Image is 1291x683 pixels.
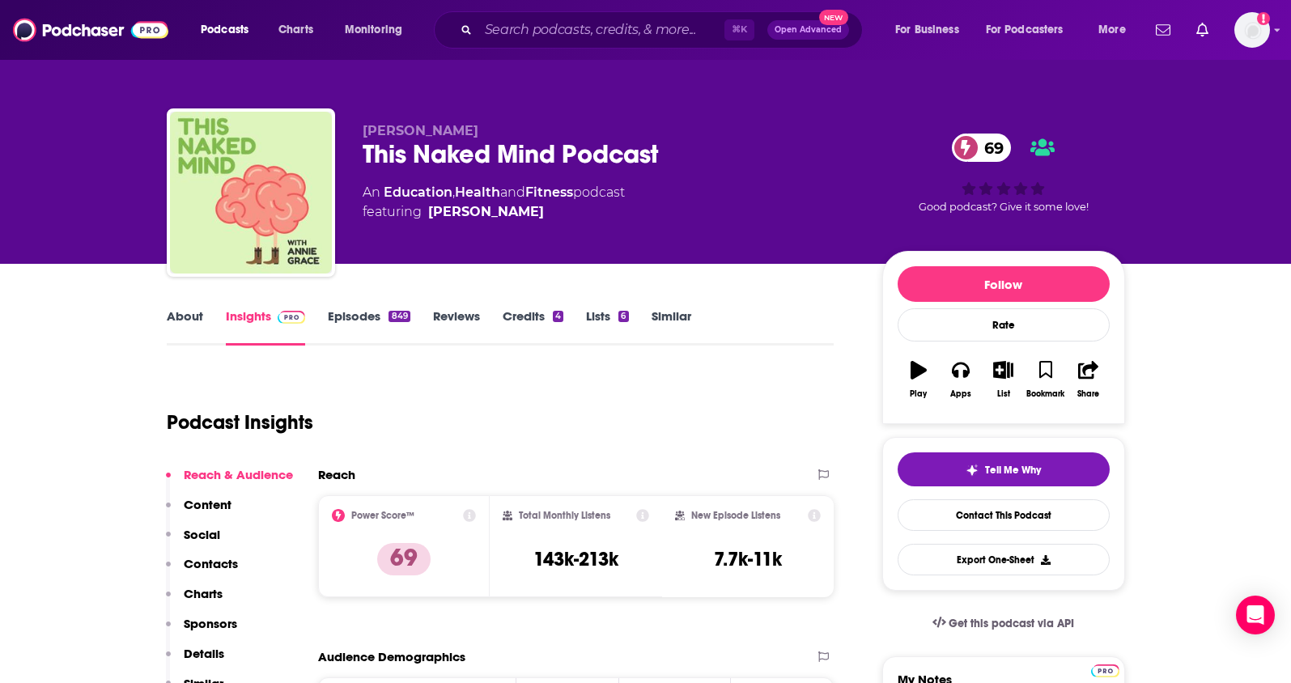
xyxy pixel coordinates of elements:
[898,266,1110,302] button: Follow
[433,308,480,346] a: Reviews
[1091,662,1119,677] a: Pro website
[478,17,724,43] input: Search podcasts, credits, & more...
[166,467,293,497] button: Reach & Audience
[13,15,168,45] img: Podchaser - Follow, Share and Rate Podcasts
[351,510,414,521] h2: Power Score™
[166,556,238,586] button: Contacts
[184,646,224,661] p: Details
[318,649,465,664] h2: Audience Demographics
[968,134,1012,162] span: 69
[985,464,1041,477] span: Tell Me Why
[363,123,478,138] span: [PERSON_NAME]
[1234,12,1270,48] span: Logged in as kochristina
[652,308,691,346] a: Similar
[898,499,1110,531] a: Contact This Podcast
[1234,12,1270,48] img: User Profile
[166,497,231,527] button: Content
[278,19,313,41] span: Charts
[919,201,1089,213] span: Good podcast? Give it some love!
[1091,664,1119,677] img: Podchaser Pro
[952,134,1012,162] a: 69
[714,547,782,571] h3: 7.7k-11k
[986,19,1064,41] span: For Podcasters
[167,308,203,346] a: About
[328,308,410,346] a: Episodes849
[389,311,410,322] div: 849
[184,497,231,512] p: Content
[345,19,402,41] span: Monitoring
[503,308,563,346] a: Credits4
[449,11,878,49] div: Search podcasts, credits, & more...
[363,183,625,222] div: An podcast
[982,350,1024,409] button: List
[898,308,1110,341] div: Rate
[184,556,238,571] p: Contacts
[949,617,1074,630] span: Get this podcast via API
[455,185,500,200] a: Health
[898,544,1110,575] button: Export One-Sheet
[500,185,525,200] span: and
[184,616,237,631] p: Sponsors
[278,311,306,324] img: Podchaser Pro
[1087,17,1146,43] button: open menu
[363,202,625,222] span: featuring
[586,308,628,346] a: Lists6
[1098,19,1126,41] span: More
[184,586,223,601] p: Charts
[940,350,982,409] button: Apps
[884,17,979,43] button: open menu
[519,510,610,521] h2: Total Monthly Listens
[201,19,248,41] span: Podcasts
[553,311,563,322] div: 4
[184,527,220,542] p: Social
[166,616,237,646] button: Sponsors
[691,510,780,521] h2: New Episode Listens
[767,20,849,40] button: Open AdvancedNew
[1257,12,1270,25] svg: Add a profile image
[1025,350,1067,409] button: Bookmark
[997,389,1010,399] div: List
[1234,12,1270,48] button: Show profile menu
[525,185,573,200] a: Fitness
[333,17,423,43] button: open menu
[166,586,223,616] button: Charts
[170,112,332,274] img: This Naked Mind Podcast
[882,123,1125,223] div: 69Good podcast? Give it some love!
[919,604,1088,643] a: Get this podcast via API
[428,202,544,222] a: Annie Grace
[167,410,313,435] h1: Podcast Insights
[910,389,927,399] div: Play
[377,543,431,575] p: 69
[184,467,293,482] p: Reach & Audience
[975,17,1087,43] button: open menu
[1077,389,1099,399] div: Share
[1067,350,1109,409] button: Share
[966,464,979,477] img: tell me why sparkle
[1149,16,1177,44] a: Show notifications dropdown
[268,17,323,43] a: Charts
[895,19,959,41] span: For Business
[226,308,306,346] a: InsightsPodchaser Pro
[318,467,355,482] h2: Reach
[1026,389,1064,399] div: Bookmark
[533,547,618,571] h3: 143k-213k
[166,527,220,557] button: Social
[189,17,270,43] button: open menu
[384,185,452,200] a: Education
[724,19,754,40] span: ⌘ K
[1190,16,1215,44] a: Show notifications dropdown
[166,646,224,676] button: Details
[950,389,971,399] div: Apps
[898,350,940,409] button: Play
[452,185,455,200] span: ,
[775,26,842,34] span: Open Advanced
[1236,596,1275,634] div: Open Intercom Messenger
[898,452,1110,486] button: tell me why sparkleTell Me Why
[819,10,848,25] span: New
[618,311,628,322] div: 6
